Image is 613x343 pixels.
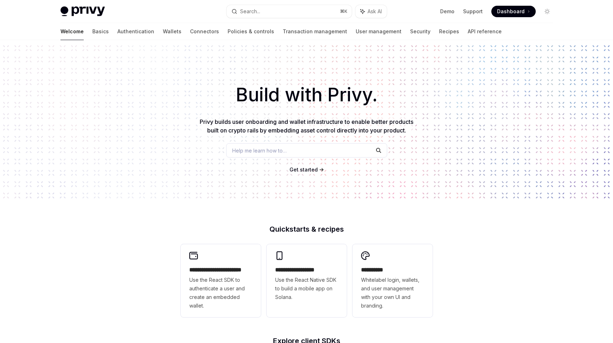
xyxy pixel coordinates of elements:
[468,23,502,40] a: API reference
[290,166,318,173] span: Get started
[410,23,430,40] a: Security
[283,23,347,40] a: Transaction management
[190,23,219,40] a: Connectors
[181,226,433,233] h2: Quickstarts & recipes
[463,8,483,15] a: Support
[355,5,387,18] button: Ask AI
[340,9,347,14] span: ⌘ K
[491,6,536,17] a: Dashboard
[163,23,181,40] a: Wallets
[356,23,402,40] a: User management
[232,147,287,154] span: Help me learn how to…
[275,276,338,301] span: Use the React Native SDK to build a mobile app on Solana.
[60,6,105,16] img: light logo
[228,23,274,40] a: Policies & controls
[361,276,424,310] span: Whitelabel login, wallets, and user management with your own UI and branding.
[541,6,553,17] button: Toggle dark mode
[368,8,382,15] span: Ask AI
[11,81,602,109] h1: Build with Privy.
[267,244,347,317] a: **** **** **** ***Use the React Native SDK to build a mobile app on Solana.
[497,8,525,15] span: Dashboard
[92,23,109,40] a: Basics
[290,166,318,173] a: Get started
[439,23,459,40] a: Recipes
[60,23,84,40] a: Welcome
[440,8,454,15] a: Demo
[352,244,433,317] a: **** *****Whitelabel login, wallets, and user management with your own UI and branding.
[240,7,260,16] div: Search...
[227,5,352,18] button: Search...⌘K
[200,118,413,134] span: Privy builds user onboarding and wallet infrastructure to enable better products built on crypto ...
[117,23,154,40] a: Authentication
[189,276,252,310] span: Use the React SDK to authenticate a user and create an embedded wallet.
